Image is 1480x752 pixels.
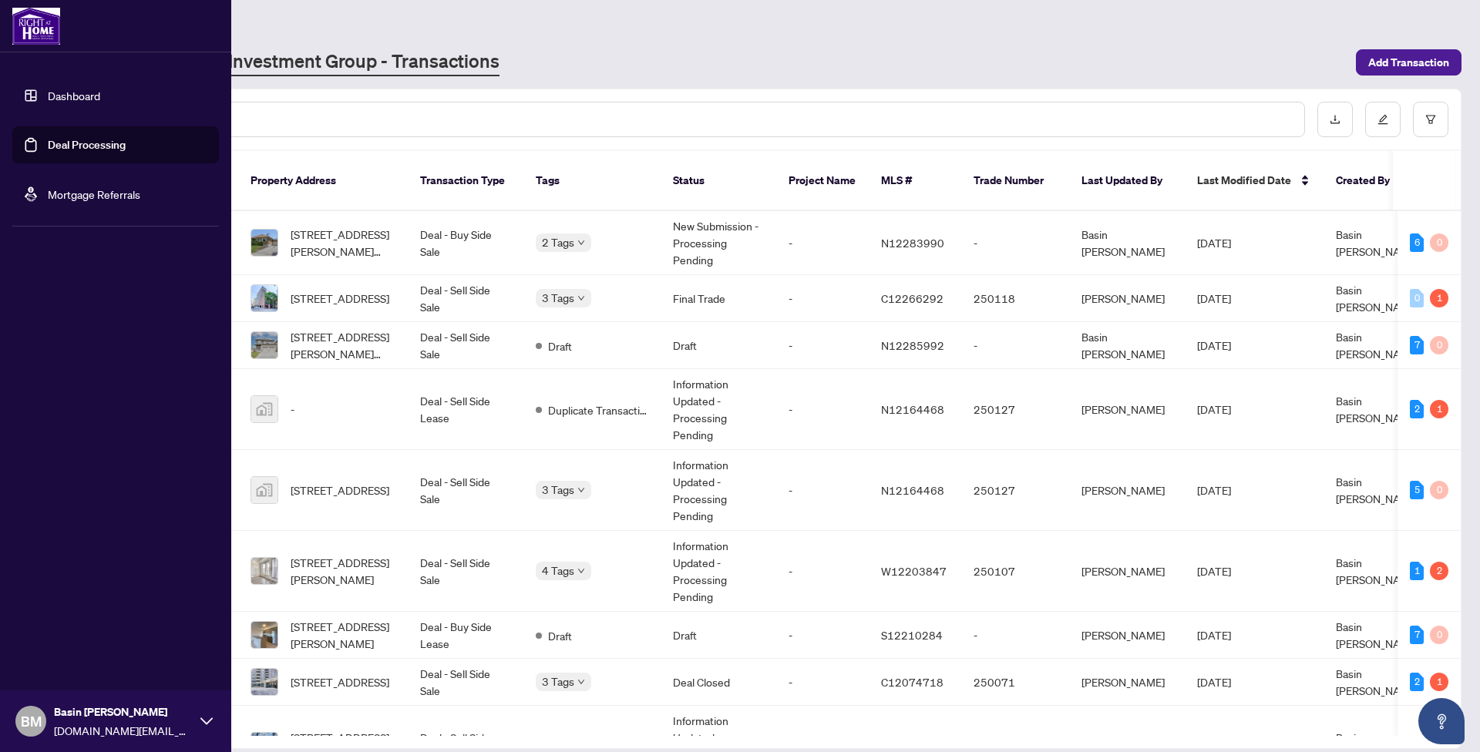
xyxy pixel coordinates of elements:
[1336,666,1419,697] span: Basin [PERSON_NAME]
[776,531,869,612] td: -
[12,8,60,45] img: logo
[961,450,1069,531] td: 250127
[1069,151,1185,211] th: Last Updated By
[1410,336,1424,354] div: 7
[1197,675,1231,689] span: [DATE]
[408,450,523,531] td: Deal - Sell Side Sale
[1197,564,1231,578] span: [DATE]
[1336,330,1419,361] span: Basin [PERSON_NAME]
[1336,475,1419,505] span: Basin [PERSON_NAME]
[1324,151,1416,211] th: Created By
[661,531,776,612] td: Information Updated - Processing Pending
[1069,369,1185,450] td: [PERSON_NAME]
[1069,659,1185,706] td: [PERSON_NAME]
[251,332,277,358] img: thumbnail-img
[1197,291,1231,305] span: [DATE]
[1069,322,1185,369] td: Basin [PERSON_NAME]
[961,211,1069,275] td: -
[1317,102,1353,137] button: download
[1413,102,1448,137] button: filter
[776,450,869,531] td: -
[1069,211,1185,275] td: Basin [PERSON_NAME]
[961,659,1069,706] td: 250071
[1069,275,1185,322] td: [PERSON_NAME]
[881,402,944,416] span: N12164468
[881,675,943,689] span: C12074718
[577,678,585,686] span: down
[661,369,776,450] td: Information Updated - Processing Pending
[881,564,947,578] span: W12203847
[776,659,869,706] td: -
[542,562,574,579] span: 4 Tags
[1368,50,1449,75] span: Add Transaction
[408,275,523,322] td: Deal - Sell Side Sale
[1197,172,1291,189] span: Last Modified Date
[661,211,776,275] td: New Submission - Processing Pending
[1430,481,1448,499] div: 0
[1197,338,1231,352] span: [DATE]
[251,230,277,256] img: thumbnail-img
[251,669,277,695] img: thumbnail-img
[408,612,523,659] td: Deal - Buy Side Lease
[1197,236,1231,250] span: [DATE]
[961,151,1069,211] th: Trade Number
[1430,626,1448,644] div: 0
[408,211,523,275] td: Deal - Buy Side Sale
[961,275,1069,322] td: 250118
[291,618,395,652] span: [STREET_ADDRESS][PERSON_NAME]
[548,627,572,644] span: Draft
[1410,289,1424,307] div: 0
[80,49,499,76] a: [PERSON_NAME] Investment Group - Transactions
[1410,562,1424,580] div: 1
[961,531,1069,612] td: 250107
[881,628,943,642] span: S12210284
[661,151,776,211] th: Status
[1330,114,1340,125] span: download
[251,622,277,648] img: thumbnail-img
[1430,289,1448,307] div: 1
[1410,626,1424,644] div: 7
[661,612,776,659] td: Draft
[542,289,574,307] span: 3 Tags
[1356,49,1461,76] button: Add Transaction
[1410,233,1424,252] div: 6
[542,673,574,690] span: 3 Tags
[291,673,389,690] span: [STREET_ADDRESS]
[1365,102,1401,137] button: edit
[1430,233,1448,252] div: 0
[1336,394,1419,425] span: Basin [PERSON_NAME]
[408,151,523,211] th: Transaction Type
[408,659,523,706] td: Deal - Sell Side Sale
[577,239,585,247] span: down
[1069,612,1185,659] td: [PERSON_NAME]
[881,291,943,305] span: C12266292
[881,236,944,250] span: N12283990
[408,531,523,612] td: Deal - Sell Side Sale
[251,285,277,311] img: thumbnail-img
[1410,481,1424,499] div: 5
[577,567,585,575] span: down
[577,486,585,494] span: down
[961,612,1069,659] td: -
[1377,114,1388,125] span: edit
[548,401,648,418] span: Duplicate Transaction
[1430,336,1448,354] div: 0
[961,322,1069,369] td: -
[776,322,869,369] td: -
[661,322,776,369] td: Draft
[523,151,661,211] th: Tags
[54,722,193,739] span: [DOMAIN_NAME][EMAIL_ADDRESS][DOMAIN_NAME]
[881,338,944,352] span: N12285992
[776,275,869,322] td: -
[408,322,523,369] td: Deal - Sell Side Sale
[238,151,408,211] th: Property Address
[661,659,776,706] td: Deal Closed
[1185,151,1324,211] th: Last Modified Date
[869,151,961,211] th: MLS #
[1069,450,1185,531] td: [PERSON_NAME]
[48,138,126,152] a: Deal Processing
[1336,556,1419,586] span: Basin [PERSON_NAME]
[291,328,395,362] span: [STREET_ADDRESS][PERSON_NAME][PERSON_NAME]
[48,187,140,201] a: Mortgage Referrals
[1336,227,1419,258] span: Basin [PERSON_NAME]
